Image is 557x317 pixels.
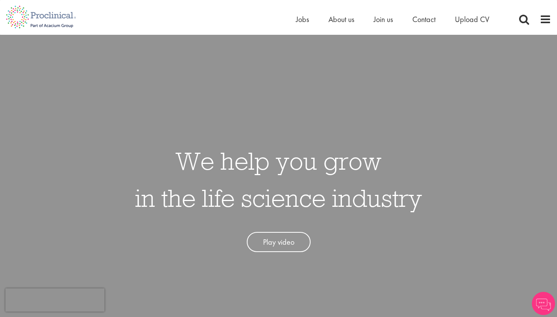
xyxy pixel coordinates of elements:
[412,14,436,24] a: Contact
[247,232,311,252] a: Play video
[374,14,393,24] a: Join us
[532,292,555,315] img: Chatbot
[455,14,489,24] a: Upload CV
[328,14,354,24] a: About us
[296,14,309,24] a: Jobs
[135,142,422,216] h1: We help you grow in the life science industry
